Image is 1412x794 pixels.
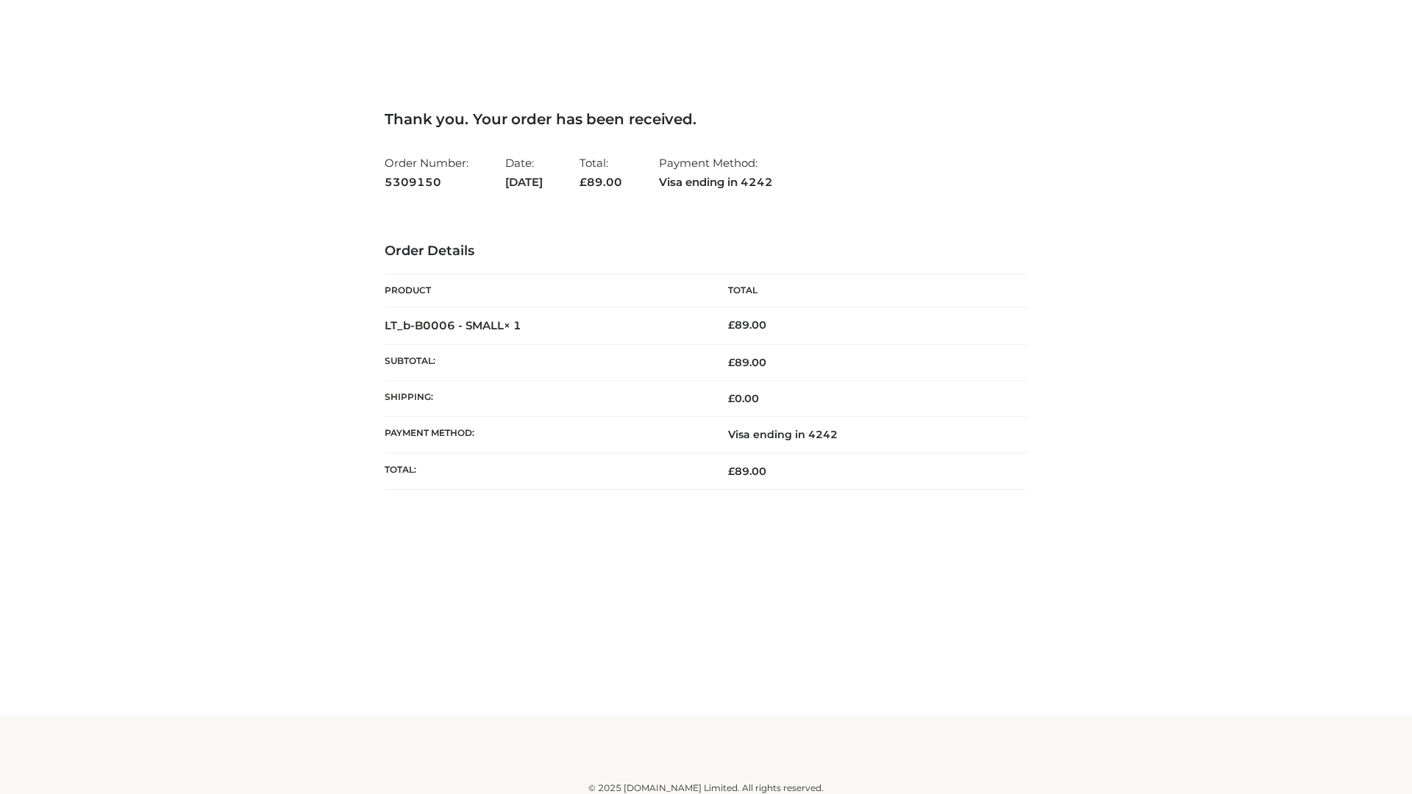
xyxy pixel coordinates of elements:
span: £ [580,175,587,189]
span: £ [728,392,735,405]
span: 89.00 [728,356,766,369]
th: Total [706,274,1027,307]
strong: 5309150 [385,173,468,192]
th: Subtotal: [385,344,706,380]
span: 89.00 [728,465,766,478]
li: Order Number: [385,150,468,195]
span: £ [728,465,735,478]
li: Date: [505,150,543,195]
span: £ [728,356,735,369]
strong: Visa ending in 4242 [659,173,773,192]
strong: LT_b-B0006 - SMALL [385,318,521,332]
th: Total: [385,453,706,489]
li: Payment Method: [659,150,773,195]
bdi: 0.00 [728,392,759,405]
th: Payment method: [385,417,706,453]
td: Visa ending in 4242 [706,417,1027,453]
strong: × 1 [504,318,521,332]
h3: Thank you. Your order has been received. [385,110,1027,128]
strong: [DATE] [505,173,543,192]
span: 89.00 [580,175,622,189]
bdi: 89.00 [728,318,766,332]
h3: Order Details [385,243,1027,260]
th: Shipping: [385,381,706,417]
th: Product [385,274,706,307]
span: £ [728,318,735,332]
li: Total: [580,150,622,195]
